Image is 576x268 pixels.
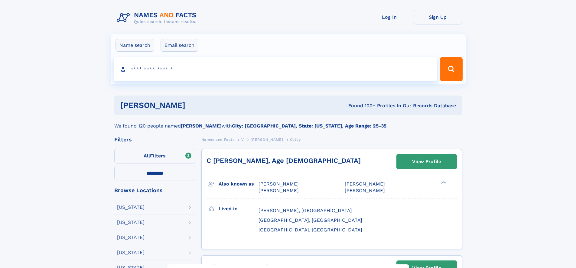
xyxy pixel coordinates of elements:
h3: Lived in [219,204,259,214]
span: [PERSON_NAME], [GEOGRAPHIC_DATA] [259,208,352,213]
div: [US_STATE] [117,250,145,255]
a: Sign Up [414,10,462,24]
div: Filters [114,137,195,142]
div: We found 120 people named with . [114,115,462,130]
b: [PERSON_NAME] [181,123,222,129]
a: V [241,136,244,143]
div: ❯ [440,181,447,185]
span: [GEOGRAPHIC_DATA], [GEOGRAPHIC_DATA] [259,217,362,223]
div: [US_STATE] [117,220,145,225]
div: Found 100+ Profiles In Our Records Database [267,102,456,109]
a: C [PERSON_NAME], Age [DEMOGRAPHIC_DATA] [207,157,361,164]
span: [PERSON_NAME] [345,181,385,187]
span: [PERSON_NAME] [345,188,385,193]
b: City: [GEOGRAPHIC_DATA], State: [US_STATE], Age Range: 25-35 [232,123,386,129]
h1: [PERSON_NAME] [120,102,267,109]
span: All [144,153,150,159]
span: Colby [290,137,301,142]
a: Names and Facts [201,136,235,143]
a: Log In [365,10,414,24]
button: Search Button [440,57,462,81]
a: View Profile [397,154,457,169]
span: V [241,137,244,142]
span: [PERSON_NAME] [259,181,299,187]
div: [US_STATE] [117,235,145,240]
label: Name search [116,39,154,52]
span: [GEOGRAPHIC_DATA], [GEOGRAPHIC_DATA] [259,227,362,233]
img: Logo Names and Facts [114,10,201,26]
a: [PERSON_NAME] [251,136,283,143]
div: [US_STATE] [117,205,145,210]
h3: Also known as [219,179,259,189]
label: Email search [161,39,198,52]
span: [PERSON_NAME] [259,188,299,193]
div: Browse Locations [114,188,195,193]
label: Filters [114,149,195,163]
input: search input [114,57,438,81]
span: [PERSON_NAME] [251,137,283,142]
div: View Profile [412,155,441,169]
